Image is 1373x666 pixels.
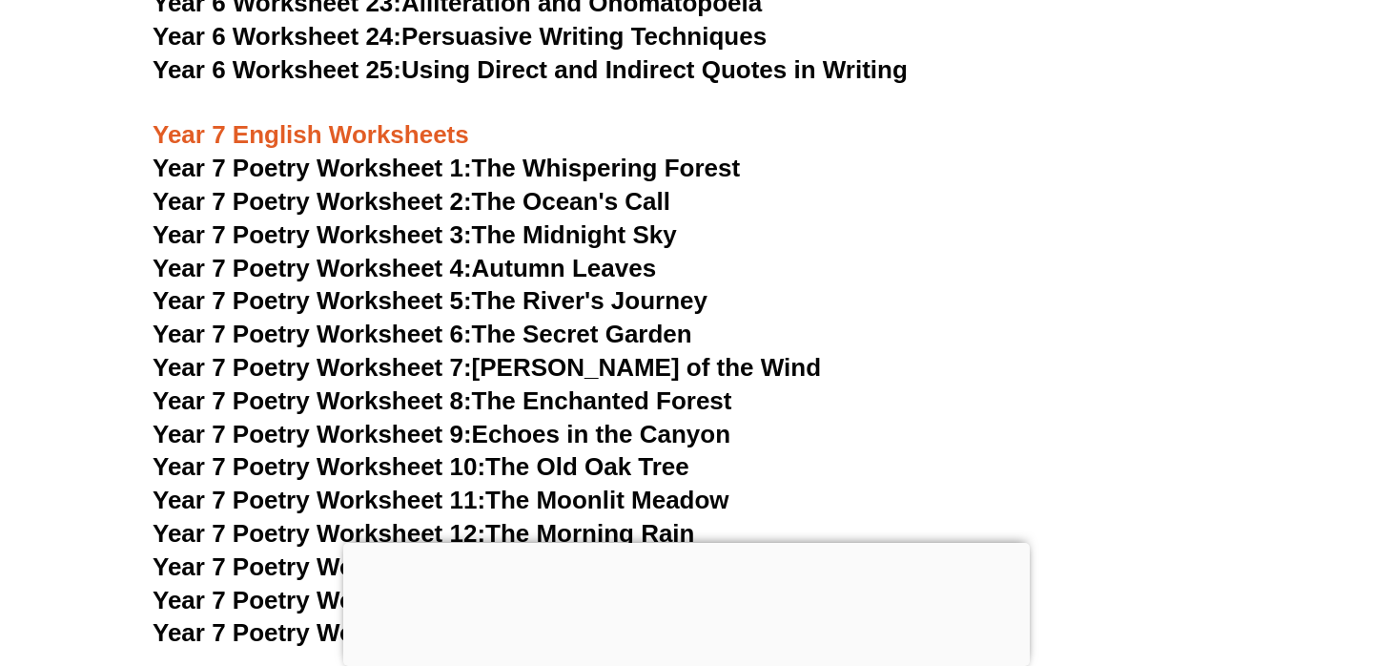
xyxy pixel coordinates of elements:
a: Year 7 Poetry Worksheet 10:The Old Oak Tree [153,452,689,481]
a: Year 6 Worksheet 24:Persuasive Writing Techniques [153,22,767,51]
h3: Year 7 English Worksheets [153,88,1220,153]
a: Year 7 Poetry Worksheet 12:The Morning Rain [153,519,694,548]
span: Year 7 Poetry Worksheet 12: [153,519,485,548]
span: Year 7 Poetry Worksheet 1: [153,154,472,182]
a: Year 7 Poetry Worksheet 3:The Midnight Sky [153,220,677,249]
span: Year 7 Poetry Worksheet 9: [153,420,472,448]
span: Year 7 Poetry Worksheet 4: [153,254,472,282]
a: Year 7 Poetry Worksheet 13:The Distant Mountains [153,552,751,581]
span: Year 7 Poetry Worksheet 3: [153,220,472,249]
span: Year 7 Poetry Worksheet 7: [153,353,472,382]
span: Year 7 Poetry Worksheet 5: [153,286,472,315]
span: Year 6 Worksheet 25: [153,55,401,84]
a: Year 7 Poetry Worksheet 7:[PERSON_NAME] of the Wind [153,353,821,382]
span: Year 7 Poetry Worksheet 6: [153,320,472,348]
iframe: Advertisement [343,543,1030,661]
span: Year 7 Poetry Worksheet 15: [153,618,485,647]
a: Year 7 Poetry Worksheet 9:Echoes in the Canyon [153,420,730,448]
span: Year 7 Poetry Worksheet 8: [153,386,472,415]
a: Year 7 Poetry Worksheet 5:The River's Journey [153,286,707,315]
a: Year 7 Poetry Worksheet 6:The Secret Garden [153,320,692,348]
span: Year 7 Poetry Worksheet 11: [153,486,485,514]
span: Year 7 Poetry Worksheet 13: [153,552,485,581]
span: Year 7 Poetry Worksheet 10: [153,452,485,481]
a: Year 7 Poetry Worksheet 1:The Whispering Forest [153,154,740,182]
iframe: Chat Widget [1046,450,1373,666]
a: Year 7 Poetry Worksheet 8:The Enchanted Forest [153,386,731,415]
span: Year 7 Poetry Worksheet 2: [153,187,472,216]
a: Year 7 Poetry Worksheet 14:The Winter Forest [153,586,696,614]
a: Year 7 Poetry Worksheet 15:The Evening Tide [153,618,690,647]
a: Year 7 Poetry Worksheet 11:The Moonlit Meadow [153,486,729,514]
span: Year 6 Worksheet 24: [153,22,401,51]
a: Year 7 Poetry Worksheet 4:Autumn Leaves [153,254,656,282]
span: Year 7 Poetry Worksheet 14: [153,586,485,614]
a: Year 6 Worksheet 25:Using Direct and Indirect Quotes in Writing [153,55,908,84]
a: Year 7 Poetry Worksheet 2:The Ocean's Call [153,187,670,216]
